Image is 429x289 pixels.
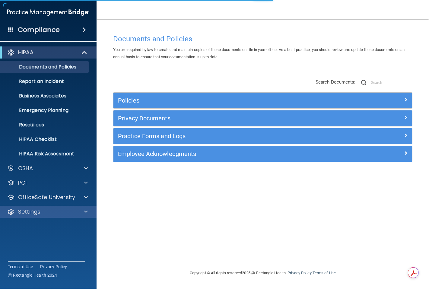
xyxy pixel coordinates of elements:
a: HIPAA [7,49,87,56]
p: PCI [18,179,27,186]
p: Report an Incident [4,78,86,84]
h5: Employee Acknowledgments [118,151,333,157]
p: HIPAA [18,49,33,56]
a: Privacy Documents [118,113,408,123]
a: Terms of Use [8,264,33,270]
img: ic-search.3b580494.png [361,80,367,85]
span: Ⓒ Rectangle Health 2024 [8,272,57,278]
a: OfficeSafe University [7,194,88,201]
a: Settings [7,208,88,215]
a: Policies [118,96,408,105]
span: You are required by law to create and maintain copies of these documents on file in your office. ... [113,47,405,59]
img: PMB logo [7,6,89,18]
a: Privacy Policy [40,264,67,270]
p: OSHA [18,165,33,172]
p: HIPAA Risk Assessment [4,151,86,157]
div: Copyright © All rights reserved 2025 @ Rectangle Health | | [153,263,373,283]
p: Business Associates [4,93,86,99]
h4: Documents and Policies [113,35,412,43]
h5: Policies [118,97,333,104]
p: Documents and Policies [4,64,86,70]
a: Practice Forms and Logs [118,131,408,141]
a: Terms of Use [313,271,336,275]
h5: Privacy Documents [118,115,333,122]
h4: Compliance [18,26,60,34]
a: Employee Acknowledgments [118,149,408,159]
p: Resources [4,122,86,128]
h5: Practice Forms and Logs [118,133,333,139]
p: Settings [18,208,40,215]
a: OSHA [7,165,88,172]
a: Privacy Policy [288,271,311,275]
span: Search Documents: [316,79,356,85]
a: PCI [7,179,88,186]
input: Search [371,78,412,87]
p: OfficeSafe University [18,194,75,201]
p: HIPAA Checklist [4,136,86,142]
p: Emergency Planning [4,107,86,113]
